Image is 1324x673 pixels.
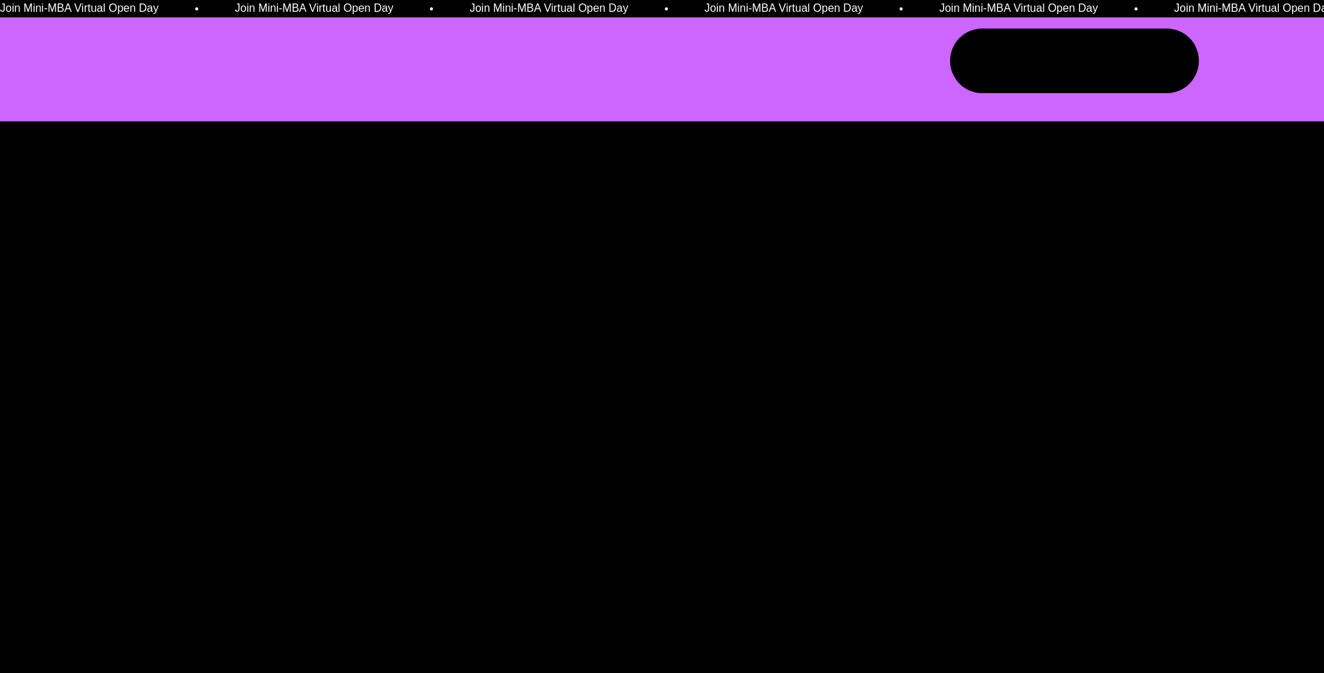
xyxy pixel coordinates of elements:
span: • [195,3,199,15]
span: • [430,3,434,15]
span: • [899,3,903,15]
span: • [664,3,668,15]
span: • [1134,3,1138,15]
